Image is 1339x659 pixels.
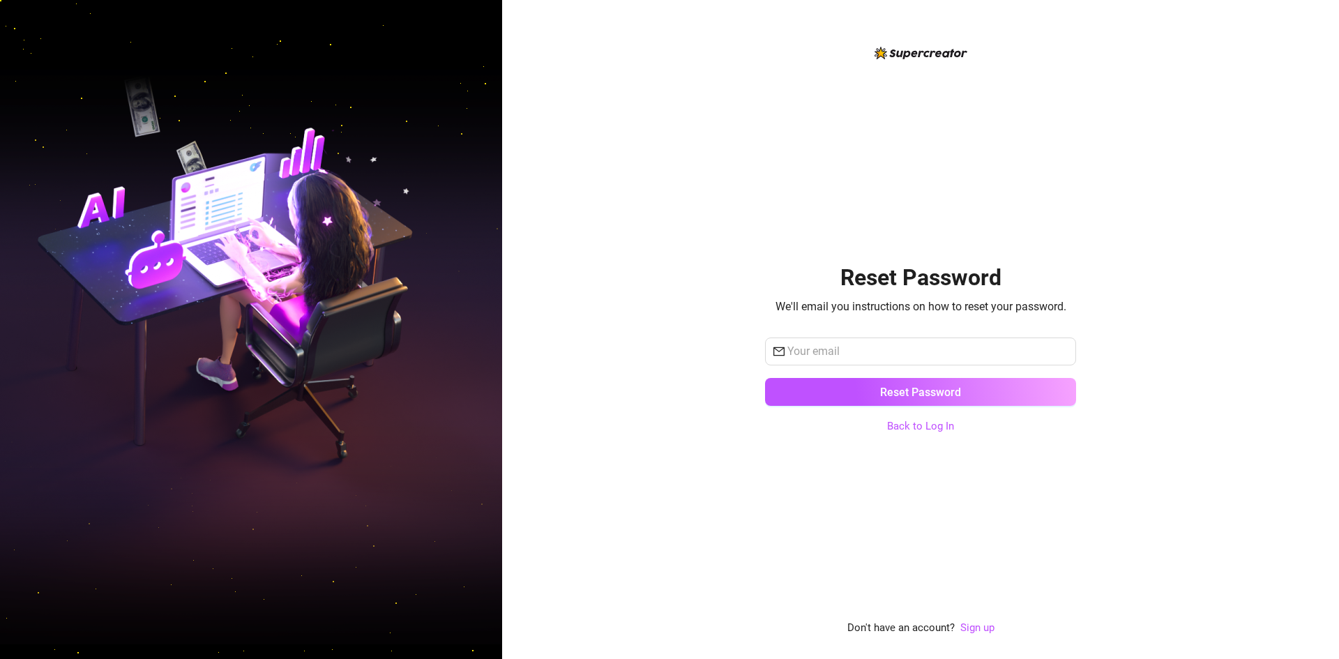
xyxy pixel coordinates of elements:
[887,418,954,435] a: Back to Log In
[887,420,954,432] a: Back to Log In
[765,378,1076,406] button: Reset Password
[787,343,1068,360] input: Your email
[847,620,955,637] span: Don't have an account?
[960,620,994,637] a: Sign up
[875,47,967,59] img: logo-BBDzfeDw.svg
[840,264,1001,292] h2: Reset Password
[773,346,785,357] span: mail
[880,386,961,399] span: Reset Password
[776,298,1066,315] span: We'll email you instructions on how to reset your password.
[960,621,994,634] a: Sign up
